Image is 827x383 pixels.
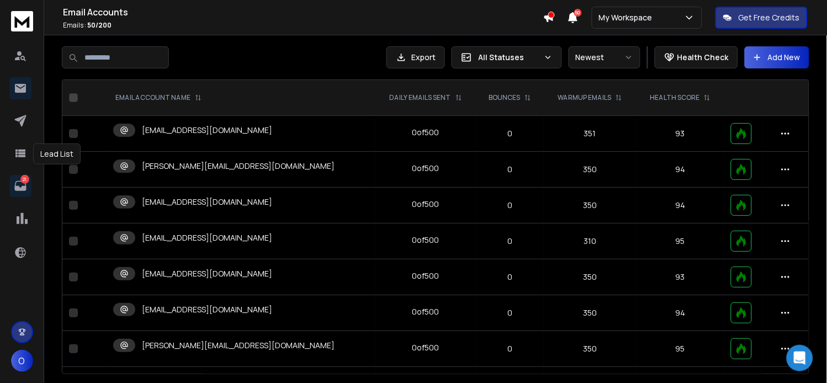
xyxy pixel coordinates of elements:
[483,272,537,283] p: 0
[142,268,272,279] p: [EMAIL_ADDRESS][DOMAIN_NAME]
[11,11,33,31] img: logo
[544,295,636,331] td: 350
[115,93,202,102] div: EMAIL ACCOUNT NAME
[787,345,813,371] div: Open Intercom Messenger
[142,304,272,315] p: [EMAIL_ADDRESS][DOMAIN_NAME]
[483,307,537,318] p: 0
[483,200,537,211] p: 0
[63,6,543,19] h1: Email Accounts
[637,188,725,224] td: 94
[574,9,582,17] span: 50
[544,259,636,295] td: 350
[412,342,439,353] div: 0 of 500
[650,93,699,102] p: HEALTH SCORE
[479,52,539,63] p: All Statuses
[412,199,439,210] div: 0 of 500
[483,164,537,175] p: 0
[390,93,451,102] p: DAILY EMAILS SENT
[33,143,81,164] div: Lead List
[412,163,439,174] div: 0 of 500
[544,152,636,188] td: 350
[715,7,808,29] button: Get Free Credits
[637,224,725,259] td: 95
[558,93,611,102] p: WARMUP EMAILS
[483,128,537,139] p: 0
[142,125,272,136] p: [EMAIL_ADDRESS][DOMAIN_NAME]
[745,46,809,68] button: Add New
[142,340,335,351] p: [PERSON_NAME][EMAIL_ADDRESS][DOMAIN_NAME]
[544,116,636,152] td: 351
[569,46,640,68] button: Newest
[87,20,112,30] span: 50 / 200
[544,331,636,367] td: 350
[544,224,636,259] td: 310
[9,175,31,197] a: 21
[11,350,33,372] button: O
[637,331,725,367] td: 95
[20,175,29,184] p: 21
[142,232,272,243] p: [EMAIL_ADDRESS][DOMAIN_NAME]
[483,343,537,354] p: 0
[677,52,729,63] p: Health Check
[142,196,272,208] p: [EMAIL_ADDRESS][DOMAIN_NAME]
[142,161,335,172] p: [PERSON_NAME][EMAIL_ADDRESS][DOMAIN_NAME]
[63,21,543,30] p: Emails :
[739,12,800,23] p: Get Free Credits
[544,188,636,224] td: 350
[599,12,657,23] p: My Workspace
[412,306,439,317] div: 0 of 500
[637,259,725,295] td: 93
[483,236,537,247] p: 0
[412,235,439,246] div: 0 of 500
[637,295,725,331] td: 94
[655,46,738,68] button: Health Check
[386,46,445,68] button: Export
[412,127,439,138] div: 0 of 500
[637,152,725,188] td: 94
[637,116,725,152] td: 93
[412,270,439,281] div: 0 of 500
[489,93,520,102] p: BOUNCES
